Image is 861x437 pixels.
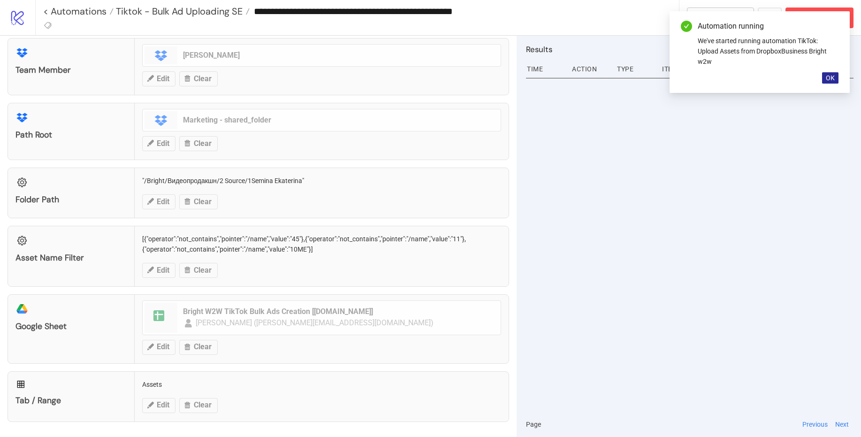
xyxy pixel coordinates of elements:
button: Previous [800,419,831,429]
div: Action [571,60,610,78]
button: OK [822,72,838,84]
button: To Builder [687,8,754,28]
div: Type [616,60,655,78]
button: ... [758,8,782,28]
button: Next [832,419,852,429]
span: Tiktok - Bulk Ad Uploading SE [114,5,243,17]
button: Abort Run [785,8,853,28]
div: Automation running [698,21,838,32]
div: Item [661,60,853,78]
span: Page [526,419,541,429]
div: Time [526,60,564,78]
h2: Results [526,43,853,55]
div: We've started running automation TikTok: Upload Assets from DropboxBusiness Bright w2w [698,36,838,67]
a: Tiktok - Bulk Ad Uploading SE [114,7,250,16]
span: check-circle [681,21,692,32]
a: < Automations [43,7,114,16]
span: OK [826,74,835,82]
